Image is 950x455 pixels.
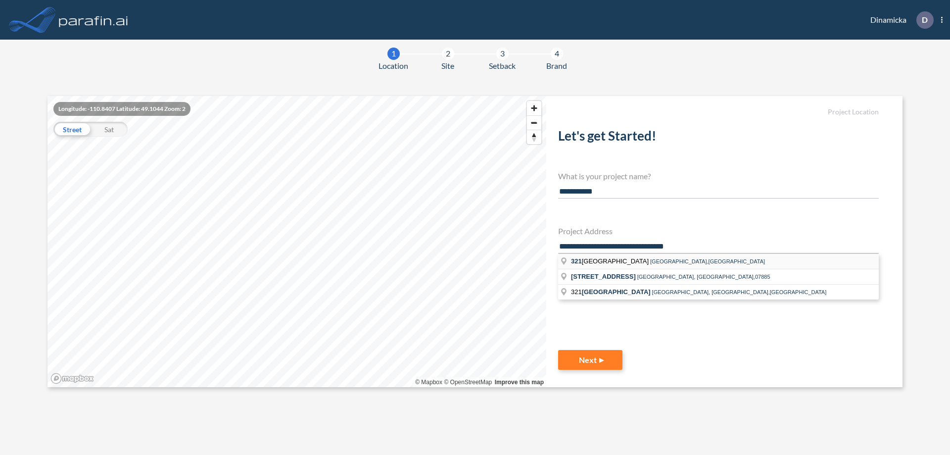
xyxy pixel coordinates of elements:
[57,10,130,30] img: logo
[571,257,650,265] span: [GEOGRAPHIC_DATA]
[571,273,636,280] span: [STREET_ADDRESS]
[527,116,541,130] span: Zoom out
[50,373,94,384] a: Mapbox homepage
[495,379,544,386] a: Improve this map
[650,258,765,264] span: [GEOGRAPHIC_DATA],[GEOGRAPHIC_DATA]
[551,48,563,60] div: 4
[496,48,509,60] div: 3
[53,102,190,116] div: Longitude: -110.8407 Latitude: 49.1044 Zoom: 2
[527,130,541,144] button: Reset bearing to north
[855,11,943,29] div: Dinamicka
[527,101,541,115] button: Zoom in
[571,288,652,296] span: 321
[558,171,879,181] h4: What is your project name?
[571,257,582,265] span: 321
[441,60,454,72] span: Site
[558,128,879,148] h2: Let's get Started!
[527,115,541,130] button: Zoom out
[546,60,567,72] span: Brand
[91,122,128,137] div: Sat
[444,379,492,386] a: OpenStreetMap
[442,48,454,60] div: 2
[53,122,91,137] div: Street
[558,226,879,236] h4: Project Address
[558,108,879,116] h5: Project Location
[387,48,400,60] div: 1
[47,96,546,387] canvas: Map
[489,60,516,72] span: Setback
[379,60,408,72] span: Location
[652,289,827,295] span: [GEOGRAPHIC_DATA], [GEOGRAPHIC_DATA],[GEOGRAPHIC_DATA]
[558,350,622,370] button: Next
[922,15,928,24] p: D
[637,274,770,280] span: [GEOGRAPHIC_DATA], [GEOGRAPHIC_DATA],07885
[582,288,651,296] span: [GEOGRAPHIC_DATA]
[415,379,442,386] a: Mapbox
